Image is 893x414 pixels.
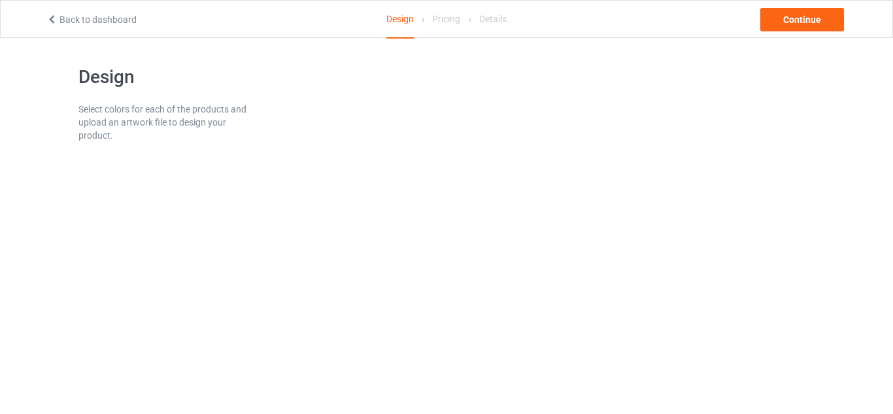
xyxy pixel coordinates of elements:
div: Pricing [432,1,460,37]
h1: Design [78,65,249,89]
div: Design [386,1,414,39]
a: Back to dashboard [46,14,137,25]
div: Details [479,1,507,37]
div: Select colors for each of the products and upload an artwork file to design your product. [78,103,249,142]
div: Continue [760,8,844,31]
